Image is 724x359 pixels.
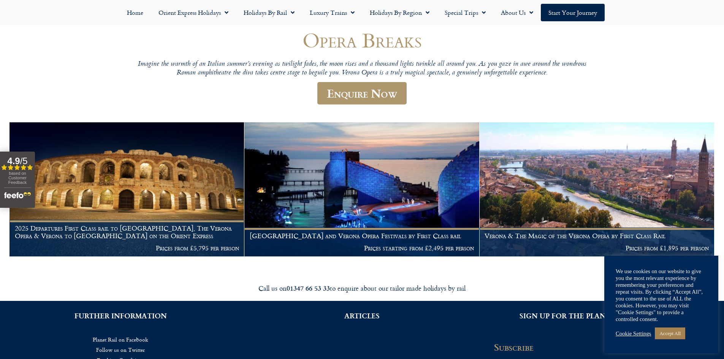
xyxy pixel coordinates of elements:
[244,122,479,257] a: [GEOGRAPHIC_DATA] and Verona Opera Festivals by First Class rail Prices starting from £2,495 per ...
[250,244,474,252] p: Prices starting from £2,495 per person
[253,312,471,319] h2: ARTICLES
[616,268,707,323] div: We use cookies on our website to give you the most relevant experience by remembering your prefer...
[485,244,709,252] p: Prices from £1,895 per person
[15,225,239,239] h1: 2025 Departures First Class rail to [GEOGRAPHIC_DATA], The Verona Opera & Verona to [GEOGRAPHIC_D...
[480,122,714,257] a: Verona & The Magic of the Verona Opera by First Class Rail Prices from £1,895 per person
[437,4,493,21] a: Special Trips
[11,312,230,319] h2: FURTHER INFORMATION
[149,284,575,293] div: Call us on to enquire about our tailor made holidays by rail
[494,312,713,319] h2: SIGN UP FOR THE PLANET RAIL NEWSLETTER
[287,283,330,293] strong: 01347 66 53 33
[4,4,720,21] nav: Menu
[11,334,230,345] a: Planet Rail on Facebook
[134,29,590,51] h1: Opera Breaks
[494,342,612,353] h2: Subscribe
[616,330,651,337] a: Cookie Settings
[236,4,302,21] a: Holidays by Rail
[493,4,541,21] a: About Us
[317,82,407,104] a: Enquire Now
[15,244,239,252] p: Prices from £5,795 per person
[362,4,437,21] a: Holidays by Region
[134,60,590,78] p: Imagine the warmth of an Italian summer’s evening as twilight fades, the moon rises and a thousan...
[10,122,244,257] a: 2025 Departures First Class rail to [GEOGRAPHIC_DATA], The Verona Opera & Verona to [GEOGRAPHIC_D...
[485,232,709,240] h1: Verona & The Magic of the Verona Opera by First Class Rail
[655,327,685,339] a: Accept All
[541,4,605,21] a: Start your Journey
[151,4,236,21] a: Orient Express Holidays
[250,232,474,240] h1: [GEOGRAPHIC_DATA] and Verona Opera Festivals by First Class rail
[302,4,362,21] a: Luxury Trains
[119,4,151,21] a: Home
[11,345,230,355] a: Follow us on Twitter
